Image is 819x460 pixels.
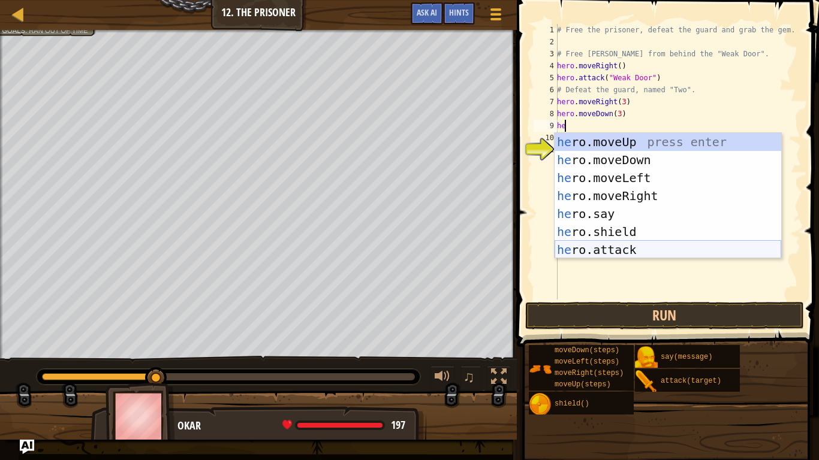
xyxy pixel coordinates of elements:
span: ♫ [463,368,475,386]
span: moveLeft(steps) [555,358,619,366]
button: Toggle fullscreen [487,366,511,391]
span: say(message) [661,353,712,361]
button: Ask AI [411,2,443,25]
button: Run [525,302,805,329]
div: 4 [534,60,558,72]
div: 3 [534,48,558,60]
img: portrait.png [529,393,552,416]
img: portrait.png [529,358,552,380]
div: 7 [534,96,558,108]
div: 1 [534,24,558,36]
button: Adjust volume [430,366,454,391]
span: moveRight(steps) [555,369,624,377]
div: health: 197 / 197 [282,420,405,431]
div: 11 [534,144,558,156]
div: 2 [534,36,558,48]
span: Ask AI [417,7,437,18]
div: 5 [534,72,558,84]
button: Ask AI [20,440,34,454]
div: 10 [534,132,558,144]
div: 6 [534,84,558,96]
div: 8 [534,108,558,120]
button: Show game menu [481,2,511,31]
img: portrait.png [635,370,658,393]
span: moveUp(steps) [555,380,611,389]
button: ♫ [460,366,481,391]
img: portrait.png [635,346,658,369]
span: moveDown(steps) [555,346,619,355]
div: Okar [177,418,414,434]
div: 9 [534,120,558,132]
span: 197 [391,417,405,432]
span: shield() [555,400,589,408]
img: thang_avatar_frame.png [106,383,175,449]
span: Hints [449,7,469,18]
span: attack(target) [661,377,721,385]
